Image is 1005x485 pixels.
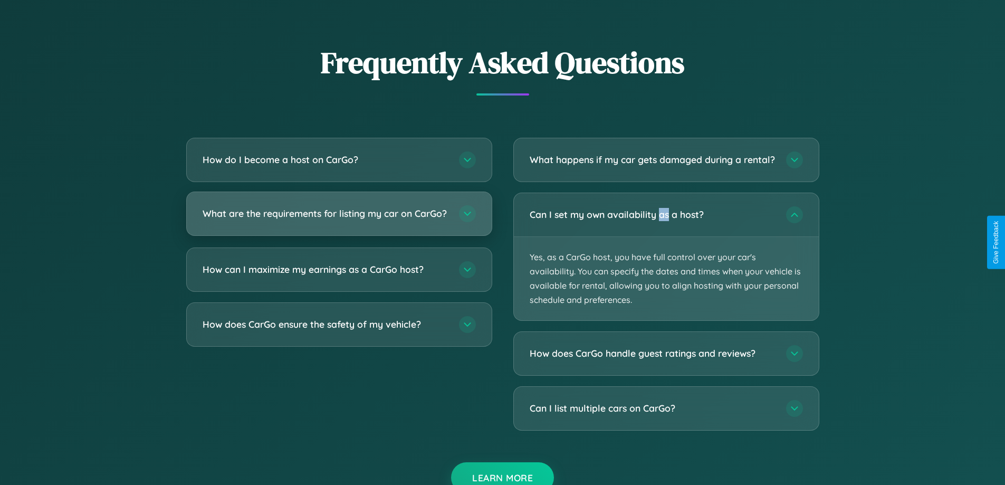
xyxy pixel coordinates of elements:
[530,153,776,166] h3: What happens if my car gets damaged during a rental?
[203,207,448,220] h3: What are the requirements for listing my car on CarGo?
[514,237,819,321] p: Yes, as a CarGo host, you have full control over your car's availability. You can specify the dat...
[530,347,776,360] h3: How does CarGo handle guest ratings and reviews?
[203,153,448,166] h3: How do I become a host on CarGo?
[530,208,776,221] h3: Can I set my own availability as a host?
[203,318,448,331] h3: How does CarGo ensure the safety of my vehicle?
[530,402,776,415] h3: Can I list multiple cars on CarGo?
[186,42,819,83] h2: Frequently Asked Questions
[203,263,448,276] h3: How can I maximize my earnings as a CarGo host?
[992,221,1000,264] div: Give Feedback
